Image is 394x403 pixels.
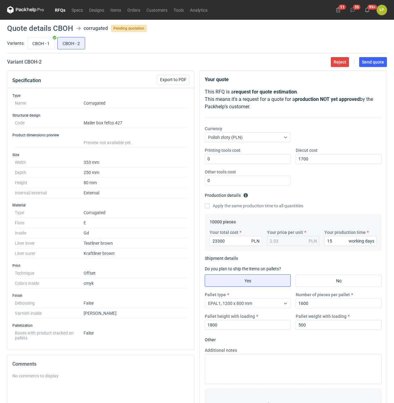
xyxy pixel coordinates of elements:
dt: Varnish inside [15,308,84,318]
strong: production NOT yet approved [295,96,360,102]
span: EPAL1, 1200 x 800 mm [208,301,252,306]
a: Specs [68,6,86,14]
h2: Comments [12,360,189,368]
a: Analytics [187,6,211,14]
svg: Packhelp Pro [7,6,44,14]
h3: Finish [12,293,189,298]
legend: Production details [205,190,248,198]
dt: Width [15,157,84,168]
legend: Other [205,335,216,342]
label: Variants: [7,40,24,46]
input: 0 [205,176,291,185]
button: 99+ [362,5,372,15]
div: corrugated [84,25,108,32]
dt: Height [15,178,84,188]
span: Polish złoty (PLN) [208,135,243,140]
p: This RFQ is a . This means it's a request for a quote for a by the Packhelp's customer. [205,88,382,110]
button: Export to PDF [157,75,189,85]
h3: Print [12,263,189,268]
a: Orders [124,6,143,14]
label: Diecut cost [296,147,318,153]
dd: E [84,218,187,228]
dd: [PERSON_NAME] [84,308,187,318]
dd: Gd [84,228,187,238]
dt: Liner outer [15,248,84,259]
h2: Variant CBOH - 2 [7,58,42,66]
dd: 353 mm [84,157,187,168]
dd: Testliner brown [84,238,187,248]
label: Pallet weight with loading [296,313,347,319]
legend: 10000 pieces [210,217,236,224]
dd: Corrugated [84,98,187,108]
label: Other tools cost [205,169,236,175]
a: Designs [86,6,107,14]
div: Łukasz Postawa [377,5,387,15]
div: PLN [309,238,317,244]
a: Customers [143,6,170,14]
dt: Boxes with product stacked on pallets [15,328,84,340]
label: Currency [205,126,222,132]
button: 35 [348,5,358,15]
input: 0 [296,298,382,308]
input: 0 [296,154,382,164]
button: Reject [331,57,349,67]
label: Your production time [324,229,366,235]
label: Printing tools cost [205,147,240,153]
label: Your price per unit [267,229,303,235]
label: Yes [205,274,291,287]
dd: Kraftliner brown [84,248,187,259]
dd: 250 mm [84,168,187,178]
dt: Flute [15,218,84,228]
legend: Shipment details [205,253,238,261]
input: 0 [205,320,291,330]
dt: Technique [15,268,84,278]
label: Pallet height with loading [205,313,255,319]
span: Preview not available yet. [84,140,132,145]
div: working days [349,238,374,244]
span: Reject [334,60,346,64]
dt: Internal/external [15,188,84,198]
input: 0 [296,320,382,330]
dt: Inside [15,228,84,238]
h3: Structural design [12,113,189,118]
label: CBOH - 2 [57,37,85,49]
dt: Colors inside [15,278,84,289]
dd: False [84,328,187,340]
button: ŁP [377,5,387,15]
label: Apply the same production time to all quantities [205,203,303,209]
dd: 80 mm [84,178,187,188]
strong: request for quote estimation [234,89,297,95]
label: Your total cost [210,229,238,235]
label: No [296,274,382,287]
a: Items [107,6,124,14]
dd: cmyk [84,278,187,289]
dd: External [84,188,187,198]
span: Export to PDF [160,77,187,82]
dt: Type [15,208,84,218]
input: 0 [324,236,377,246]
div: PLN [251,238,260,244]
a: RFQs [52,6,68,14]
h3: Size [12,152,189,157]
dt: Liner inner [15,238,84,248]
dd: False [84,298,187,308]
a: Tools [170,6,187,14]
input: 0 [205,154,291,164]
dt: Depth [15,168,84,178]
h3: Palletization [12,323,189,328]
span: Send quote [362,60,384,64]
h3: Product dimensions preview [12,133,189,138]
input: 0 [210,236,262,246]
label: Do you plan to ship the items on pallets? [205,266,281,271]
h3: Material [12,203,189,208]
div: No comments to display [12,373,189,379]
dt: Code [15,118,84,128]
dt: Debossing [15,298,84,308]
dd: Corrugated [84,208,187,218]
span: Pending quotation [111,25,147,32]
button: 11 [333,5,343,15]
strong: Your quote [205,77,229,82]
dt: Name [15,98,84,108]
label: Additional notes [205,347,237,353]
